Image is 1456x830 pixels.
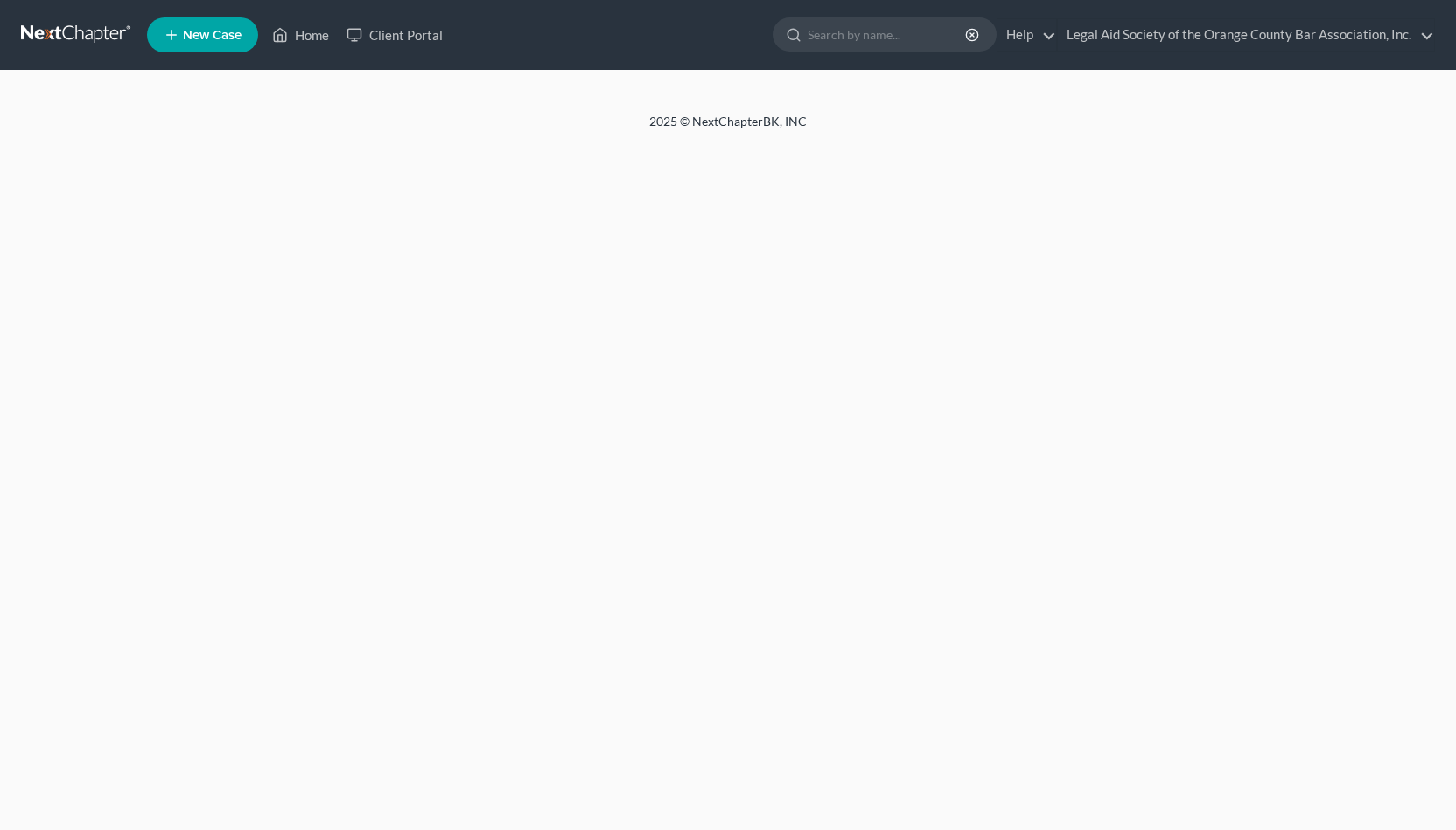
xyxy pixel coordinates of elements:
[997,19,1056,51] a: Help
[1058,19,1434,51] a: Legal Aid Society of the Orange County Bar Association, Inc.
[808,18,968,51] input: Search by name...
[263,19,338,51] a: Home
[338,19,451,51] a: Client Portal
[229,113,1227,144] div: 2025 © NextChapterBK, INC
[183,29,241,42] span: New Case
